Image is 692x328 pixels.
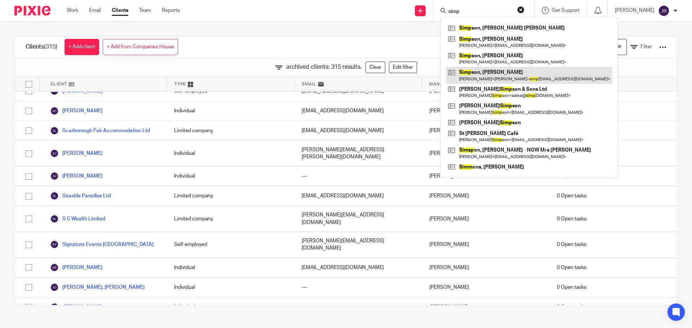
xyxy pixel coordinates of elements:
[640,44,652,49] span: Filter
[67,7,78,14] a: Work
[302,81,316,87] span: Email
[294,258,422,277] div: [EMAIL_ADDRESS][DOMAIN_NAME]
[167,297,294,317] div: Individual
[50,283,59,292] img: svg%3E
[26,43,57,51] h1: Clients
[167,101,294,121] div: Individual
[365,62,385,73] a: Clear
[50,172,102,180] a: [PERSON_NAME]
[50,192,59,200] img: svg%3E
[658,5,670,17] img: svg%3E
[112,7,128,14] a: Clients
[167,232,294,257] div: Self-employed
[618,44,621,50] button: Clear Selected
[422,186,550,206] div: [PERSON_NAME]
[50,126,59,135] img: svg%3E
[557,241,586,248] span: 0 Open tasks
[552,8,580,13] span: Get Support
[294,186,422,206] div: [EMAIL_ADDRESS][DOMAIN_NAME]
[44,44,57,50] span: (315)
[167,141,294,166] div: Individual
[422,297,550,317] div: [PERSON_NAME]
[50,81,67,87] span: Client
[65,39,99,55] a: + Add client
[50,263,102,272] a: [PERSON_NAME]
[286,63,362,71] span: archived clients: 315 results.
[557,304,586,311] span: 0 Open tasks
[139,7,151,14] a: Team
[89,7,101,14] a: Email
[14,6,50,15] img: Pixie
[50,149,102,158] a: [PERSON_NAME]
[557,264,586,271] span: 0 Open tasks
[162,7,180,14] a: Reports
[50,303,102,311] a: [PERSON_NAME]
[167,166,294,186] div: Individual
[422,232,550,257] div: [PERSON_NAME]
[422,141,550,166] div: [PERSON_NAME]
[294,166,422,186] div: ---
[167,278,294,297] div: Individual
[167,121,294,140] div: Limited company
[422,166,550,186] div: [PERSON_NAME]
[50,192,111,200] a: Seaside Paradise Ltd
[50,107,59,115] img: svg%3E
[50,240,59,249] img: svg%3E
[557,284,586,291] span: 0 Open tasks
[422,206,550,232] div: [PERSON_NAME]
[167,206,294,232] div: Limited company
[50,149,59,158] img: svg%3E
[422,101,550,121] div: [PERSON_NAME]
[389,62,417,73] a: Edit filter
[294,141,422,166] div: [PERSON_NAME][EMAIL_ADDRESS][PERSON_NAME][DOMAIN_NAME]
[50,107,102,115] a: [PERSON_NAME]
[167,186,294,206] div: Limited company
[294,278,422,297] div: ---
[448,9,513,15] input: Search
[294,101,422,121] div: [EMAIL_ADDRESS][DOMAIN_NAME]
[422,278,550,297] div: [PERSON_NAME]
[50,283,145,292] a: [PERSON_NAME], [PERSON_NAME]
[50,172,59,180] img: svg%3E
[294,297,422,317] div: ---
[294,232,422,257] div: [PERSON_NAME][EMAIL_ADDRESS][DOMAIN_NAME]
[50,240,154,249] a: Signature Events [GEOGRAPHIC_DATA]
[294,206,422,232] div: [PERSON_NAME][EMAIL_ADDRESS][DOMAIN_NAME]
[50,215,105,223] a: S G Wealth Limited
[422,121,550,140] div: [PERSON_NAME]
[615,7,655,14] p: [PERSON_NAME]
[174,81,186,87] span: Type
[103,39,178,55] a: + Add from Companies House
[294,121,422,140] div: [EMAIL_ADDRESS][DOMAIN_NAME]
[50,303,59,311] img: svg%3E
[50,215,59,223] img: svg%3E
[22,77,36,91] input: Select all
[50,126,150,135] a: Scarborough Fair Accommodation Ltd
[517,6,524,13] button: Clear
[557,215,586,223] span: 0 Open tasks
[167,258,294,277] div: Individual
[557,192,586,199] span: 0 Open tasks
[422,258,550,277] div: [PERSON_NAME]
[429,81,452,87] span: Manager
[50,263,59,272] img: svg%3E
